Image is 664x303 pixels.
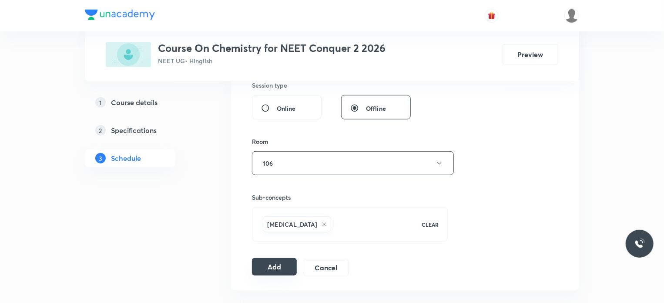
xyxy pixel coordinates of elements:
a: Company Logo [85,10,155,22]
span: Online [277,104,296,113]
img: ttu [634,238,645,249]
p: NEET UG • Hinglish [158,56,386,65]
p: 2 [95,125,106,136]
img: Company Logo [85,10,155,20]
a: 2Specifications [85,122,203,139]
h6: Session type [252,81,287,90]
a: 1Course details [85,94,203,111]
p: 3 [95,153,106,163]
img: 982EAB34-F36C-48B9-B29A-E7BFF4A4899F_plus.png [106,42,151,67]
span: Offline [366,104,386,113]
h5: Schedule [111,153,141,163]
h6: [MEDICAL_DATA] [267,220,317,229]
button: 106 [252,151,454,175]
p: 1 [95,97,106,108]
button: Cancel [304,259,349,276]
h6: Sub-concepts [252,193,448,202]
h5: Specifications [111,125,157,136]
button: Preview [503,44,558,65]
button: Add [252,258,297,276]
img: Divya tyagi [564,8,579,23]
h5: Course details [111,97,158,108]
p: CLEAR [422,221,439,228]
h6: Room [252,137,268,146]
button: avatar [485,9,499,23]
img: avatar [488,12,496,20]
h3: Course On Chemistry for NEET Conquer 2 2026 [158,42,386,54]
